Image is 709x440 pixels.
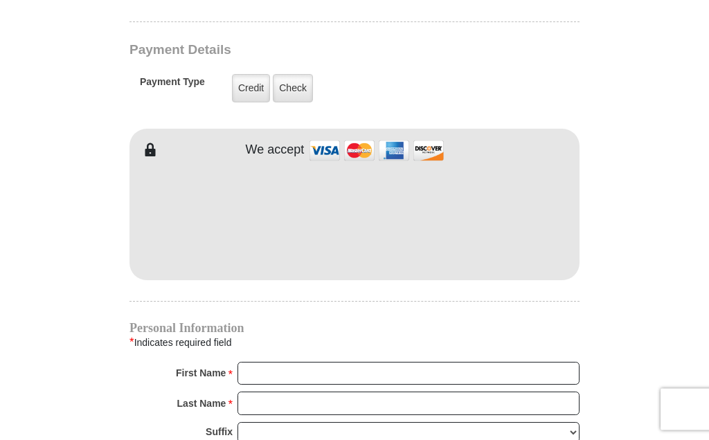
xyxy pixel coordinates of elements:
[129,43,483,59] h3: Payment Details
[176,364,226,383] strong: First Name
[232,75,270,103] label: Credit
[273,75,313,103] label: Check
[307,136,446,166] img: credit cards accepted
[246,143,305,158] h4: We accept
[129,323,580,334] h4: Personal Information
[177,394,226,414] strong: Last Name
[129,334,580,352] div: Indicates required field
[140,77,205,95] h5: Payment Type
